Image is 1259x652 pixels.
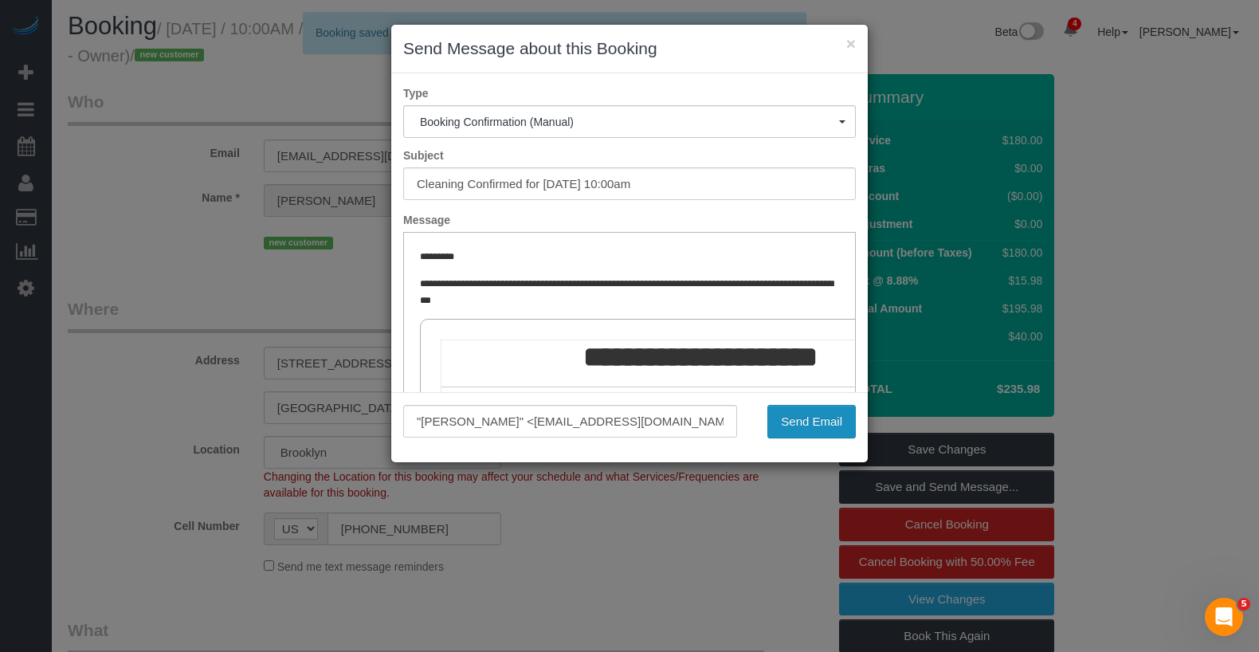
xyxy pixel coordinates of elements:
[1237,598,1250,611] span: 5
[391,212,868,228] label: Message
[391,85,868,101] label: Type
[420,116,839,128] span: Booking Confirmation (Manual)
[404,233,855,481] iframe: Rich Text Editor, editor1
[1205,598,1243,636] iframe: Intercom live chat
[846,35,856,52] button: ×
[403,167,856,200] input: Subject
[767,405,856,438] button: Send Email
[403,37,856,61] h3: Send Message about this Booking
[403,105,856,138] button: Booking Confirmation (Manual)
[391,147,868,163] label: Subject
